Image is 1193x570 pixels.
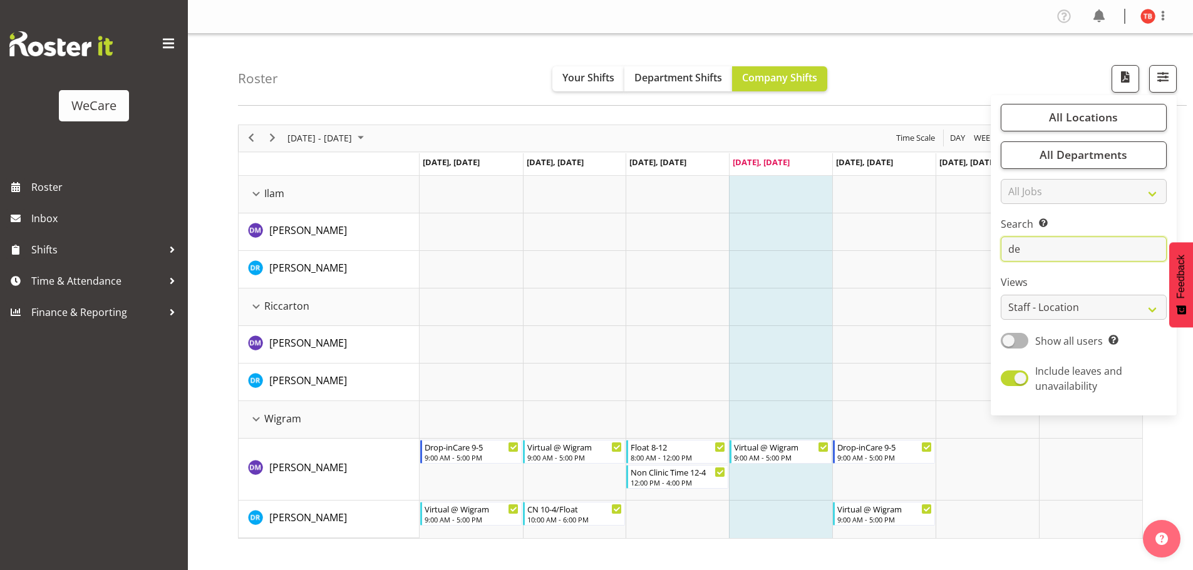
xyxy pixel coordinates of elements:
div: Virtual @ Wigram [734,440,829,453]
span: Wigram [264,411,301,426]
button: All Locations [1001,104,1167,131]
span: Shifts [31,240,163,259]
td: Deepti Raturi resource [239,251,420,288]
span: Week [973,130,996,146]
input: Search [1001,237,1167,262]
span: Riccarton [264,298,309,313]
span: Your Shifts [562,71,614,84]
button: Company Shifts [732,66,827,91]
a: [PERSON_NAME] [269,260,347,275]
span: Day [949,130,966,146]
div: 10:00 AM - 6:00 PM [527,514,622,524]
div: CN 10-4/Float [527,502,622,515]
span: [DATE], [DATE] [423,156,480,168]
div: next period [262,125,283,151]
td: Deepti Raturi resource [239,364,420,401]
div: 9:00 AM - 5:00 PM [734,452,829,462]
td: Deepti Raturi resource [239,501,420,538]
span: [DATE] - [DATE] [286,130,353,146]
h4: Roster [238,71,278,86]
span: Finance & Reporting [31,303,163,322]
img: tyla-boyd11707.jpg [1140,9,1155,24]
span: Show all users [1035,334,1103,348]
span: All Locations [1049,109,1118,125]
button: Filter Shifts [1149,65,1177,93]
div: 8:00 AM - 12:00 PM [631,452,725,462]
button: All Departments [1001,141,1167,169]
div: Float 8-12 [631,440,725,453]
div: Deepti Mahajan"s event - Virtual @ Wigram Begin From Tuesday, September 9, 2025 at 9:00:00 AM GMT... [523,440,625,464]
span: Inbox [31,209,182,228]
a: [PERSON_NAME] [269,373,347,388]
div: previous period [240,125,262,151]
span: [PERSON_NAME] [269,511,347,524]
span: [PERSON_NAME] [269,223,347,237]
table: Timeline Week of September 11, 2025 [420,176,1142,538]
div: Virtual @ Wigram [837,502,932,515]
span: [PERSON_NAME] [269,336,347,350]
button: Your Shifts [552,66,624,91]
button: Download a PDF of the roster according to the set date range. [1112,65,1139,93]
span: [DATE], [DATE] [733,156,790,168]
span: [PERSON_NAME] [269,461,347,474]
span: Time Scale [895,130,936,146]
span: [DATE], [DATE] [527,156,584,168]
label: Views [1001,275,1167,290]
td: Deepti Mahajan resource [239,213,420,251]
a: [PERSON_NAME] [269,335,347,350]
td: Deepti Mahajan resource [239,439,420,501]
div: 9:00 AM - 5:00 PM [837,514,932,524]
td: Riccarton resource [239,288,420,326]
img: Rosterit website logo [9,31,113,56]
td: Deepti Mahajan resource [239,326,420,364]
label: Search [1001,216,1167,232]
a: [PERSON_NAME] [269,223,347,238]
span: Include leaves and unavailability [1035,364,1122,393]
img: help-xxl-2.png [1155,532,1168,545]
button: September 2025 [286,130,369,146]
div: September 08 - 14, 2025 [283,125,371,151]
span: [PERSON_NAME] [269,261,347,275]
span: Roster [31,178,182,196]
td: Ilam resource [239,176,420,213]
div: Timeline Week of September 11, 2025 [238,125,1143,539]
div: Deepti Raturi"s event - Virtual @ Wigram Begin From Friday, September 12, 2025 at 9:00:00 AM GMT+... [833,502,935,526]
span: [PERSON_NAME] [269,374,347,387]
div: Drop-inCare 9-5 [837,440,932,453]
span: [DATE], [DATE] [939,156,996,168]
button: Previous [243,130,260,146]
span: [DATE], [DATE] [629,156,686,168]
div: Deepti Raturi"s event - CN 10-4/Float Begin From Tuesday, September 9, 2025 at 10:00:00 AM GMT+12... [523,502,625,526]
button: Department Shifts [624,66,732,91]
span: Department Shifts [634,71,722,84]
button: Timeline Day [948,130,968,146]
span: Feedback [1175,255,1187,298]
div: 12:00 PM - 4:00 PM [631,477,725,487]
span: Company Shifts [742,71,817,84]
a: [PERSON_NAME] [269,510,347,525]
a: [PERSON_NAME] [269,460,347,475]
span: Ilam [264,186,284,201]
td: Wigram resource [239,401,420,439]
div: Deepti Mahajan"s event - Non Clinic Time 12-4 Begin From Wednesday, September 10, 2025 at 12:00:0... [626,465,728,489]
div: Non Clinic Time 12-4 [631,466,725,478]
div: Deepti Mahajan"s event - Drop-inCare 9-5 Begin From Friday, September 12, 2025 at 9:00:00 AM GMT+... [833,440,935,464]
div: WeCare [71,96,116,115]
div: Deepti Mahajan"s event - Virtual @ Wigram Begin From Thursday, September 11, 2025 at 9:00:00 AM G... [730,440,832,464]
div: 9:00 AM - 5:00 PM [425,514,519,524]
div: Deepti Mahajan"s event - Float 8-12 Begin From Wednesday, September 10, 2025 at 8:00:00 AM GMT+12... [626,440,728,464]
button: Feedback - Show survey [1169,242,1193,327]
div: Virtual @ Wigram [527,440,622,453]
div: 9:00 AM - 5:00 PM [837,452,932,462]
div: Drop-inCare 9-5 [425,440,519,453]
div: Deepti Mahajan"s event - Drop-inCare 9-5 Begin From Monday, September 8, 2025 at 9:00:00 AM GMT+1... [420,440,522,464]
span: [DATE], [DATE] [836,156,893,168]
div: Deepti Raturi"s event - Virtual @ Wigram Begin From Monday, September 8, 2025 at 9:00:00 AM GMT+1... [420,502,522,526]
button: Next [264,130,281,146]
span: Time & Attendance [31,272,163,290]
div: 9:00 AM - 5:00 PM [527,452,622,462]
div: Virtual @ Wigram [425,502,519,515]
span: All Departments [1040,147,1127,162]
button: Time Scale [894,130,937,146]
div: 9:00 AM - 5:00 PM [425,452,519,462]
